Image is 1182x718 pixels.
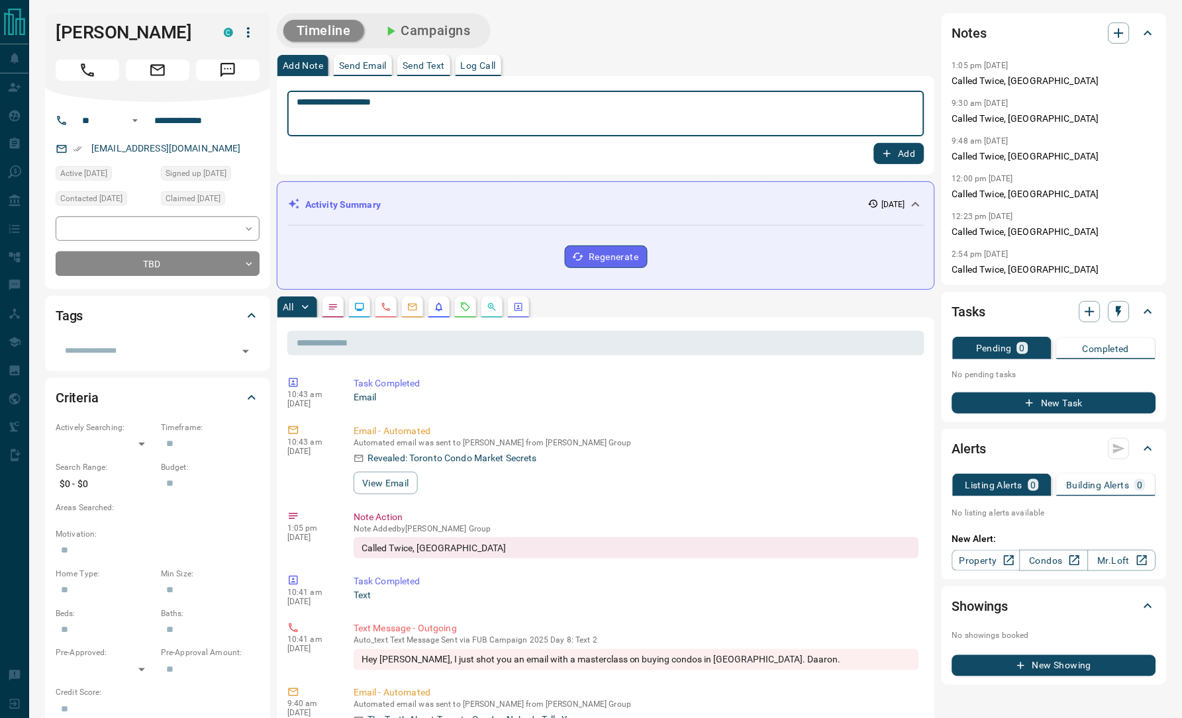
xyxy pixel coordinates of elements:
div: Thu Jun 19 2025 [161,166,260,185]
button: View Email [354,472,418,494]
p: Called Twice, [GEOGRAPHIC_DATA] [952,225,1156,239]
p: Completed [1083,344,1130,353]
p: 1:05 pm [287,523,334,533]
p: Note Added by [PERSON_NAME] Group [354,524,919,533]
div: Criteria [56,382,260,414]
p: Credit Score: [56,687,260,699]
div: Alerts [952,433,1156,465]
p: Activity Summary [305,198,381,212]
div: Showings [952,590,1156,622]
a: Condos [1020,550,1088,571]
p: Budget: [161,461,260,473]
p: Beds: [56,607,154,619]
div: Tags [56,300,260,332]
p: Log Call [461,61,496,70]
svg: Listing Alerts [434,302,444,312]
p: Text [354,588,919,602]
p: Automated email was sent to [PERSON_NAME] from [PERSON_NAME] Group [354,700,919,709]
p: Baths: [161,607,260,619]
svg: Requests [460,302,471,312]
p: 1:05 pm [DATE] [952,61,1009,70]
p: Called Twice, [GEOGRAPHIC_DATA] [952,150,1156,163]
div: Activity Summary[DATE] [288,193,924,217]
svg: Opportunities [487,302,497,312]
div: Tue Oct 07 2025 [56,166,154,185]
span: Signed up [DATE] [166,167,226,180]
p: Send Text [403,61,445,70]
p: Email - Automated [354,686,919,700]
p: 2:54 pm [DATE] [952,249,1009,259]
p: No pending tasks [952,365,1156,384]
p: Revealed: Toronto Condo Market Secrets [368,451,537,465]
p: [DATE] [287,533,334,542]
p: 0 [1020,343,1025,353]
h2: Alerts [952,438,987,459]
span: Message [196,60,260,81]
span: auto_text [354,636,388,645]
button: Open [127,112,143,128]
p: Areas Searched: [56,502,260,514]
button: New Showing [952,655,1156,676]
div: Fri Oct 03 2025 [56,191,154,210]
p: Timeframe: [161,422,260,433]
p: 9:30 am [DATE] [952,99,1009,108]
p: Send Email [339,61,387,70]
p: Task Completed [354,574,919,588]
p: [DATE] [287,447,334,456]
p: Task Completed [354,377,919,390]
p: 9:40 am [287,699,334,709]
div: Called Twice, [GEOGRAPHIC_DATA] [354,537,919,559]
p: Email [354,390,919,404]
p: All [283,302,293,312]
p: Text Message - Outgoing [354,622,919,636]
button: New Task [952,392,1156,414]
p: Email - Automated [354,424,919,438]
p: Pending [976,343,1012,353]
p: No listing alerts available [952,507,1156,519]
p: 0 [1138,480,1143,490]
p: Pre-Approved: [56,647,154,659]
p: 9:48 am [DATE] [952,136,1009,146]
p: 12:00 pm [DATE] [952,174,1013,183]
h2: Tags [56,305,83,326]
svg: Lead Browsing Activity [354,302,365,312]
p: [DATE] [287,709,334,718]
a: Property [952,550,1020,571]
p: [DATE] [287,645,334,654]
p: [DATE] [881,199,905,210]
h2: Tasks [952,301,985,322]
svg: Agent Actions [513,302,524,312]
p: Search Range: [56,461,154,473]
p: Note Action [354,510,919,524]
svg: Emails [407,302,418,312]
p: Min Size: [161,568,260,580]
div: Hey [PERSON_NAME], I just shot you an email with a masterclass on buying condos in [GEOGRAPHIC_DA... [354,649,919,670]
p: Listing Alerts [965,480,1023,490]
p: 10:41 am [287,635,334,645]
h2: Criteria [56,387,99,408]
p: Add Note [283,61,323,70]
span: Email [126,60,189,81]
p: Text Message Sent via FUB Campaign 2025 Day 8: Text 2 [354,636,919,645]
svg: Email Verified [73,144,82,154]
div: Fri Oct 03 2025 [161,191,260,210]
button: Regenerate [565,246,648,268]
h1: [PERSON_NAME] [56,22,204,43]
div: Notes [952,17,1156,49]
p: Called Twice, [GEOGRAPHIC_DATA] [952,263,1156,277]
p: 10:43 am [287,390,334,399]
svg: Calls [381,302,391,312]
p: Pre-Approval Amount: [161,647,260,659]
p: 10:41 am [287,588,334,597]
h2: Notes [952,22,987,44]
p: 10:43 am [287,437,334,447]
div: Tasks [952,296,1156,328]
button: Timeline [283,20,364,42]
p: Motivation: [56,528,260,540]
p: 12:23 pm [DATE] [952,212,1013,221]
svg: Notes [328,302,338,312]
p: New Alert: [952,532,1156,546]
button: Add [874,143,924,164]
p: [DATE] [287,399,334,408]
button: Open [236,342,255,361]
